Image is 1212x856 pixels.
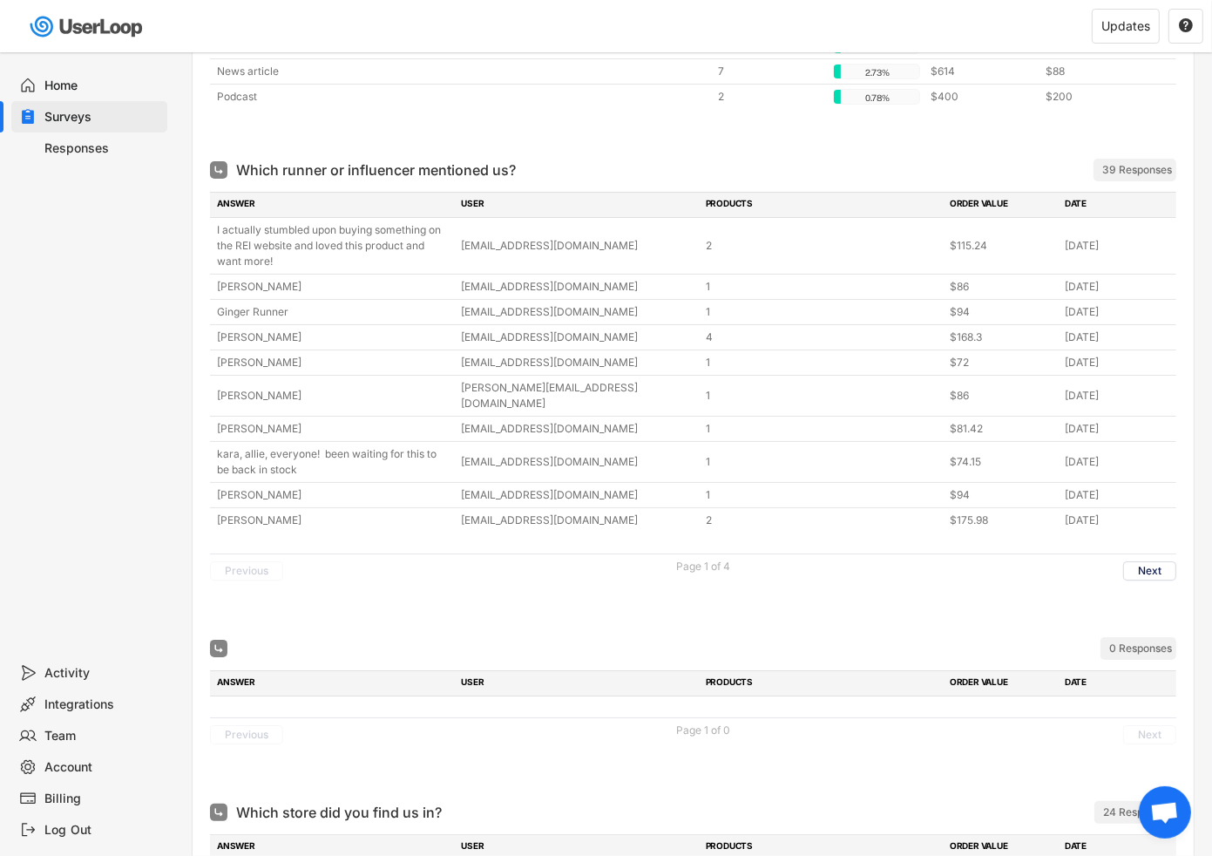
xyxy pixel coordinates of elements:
[1179,17,1193,33] text: 
[676,561,730,572] div: Page 1 of 4
[950,355,1054,370] div: $72
[950,304,1054,320] div: $94
[45,78,160,94] div: Home
[718,64,823,79] div: 7
[950,513,1054,528] div: $175.98
[1065,197,1169,213] div: DATE
[1178,18,1194,34] button: 
[45,791,160,807] div: Billing
[213,165,224,175] img: Open Ended
[210,725,283,744] button: Previous
[1065,454,1169,470] div: [DATE]
[950,329,1054,345] div: $168.3
[706,839,939,855] div: PRODUCTS
[1123,561,1176,581] button: Next
[217,446,450,478] div: kara, allie, everyone! been waiting for this to be back in stock
[210,561,283,581] button: Previous
[676,725,730,736] div: Page 1 of 0
[1065,238,1169,254] div: [DATE]
[217,839,450,855] div: ANSWER
[45,109,160,126] div: Surveys
[706,355,939,370] div: 1
[1065,355,1169,370] div: [DATE]
[461,676,694,691] div: USER
[706,279,939,295] div: 1
[213,807,224,818] img: Open Ended
[461,197,694,213] div: USER
[1101,20,1150,32] div: Updates
[217,329,450,345] div: [PERSON_NAME]
[1065,487,1169,503] div: [DATE]
[950,421,1054,437] div: $81.42
[45,822,160,839] div: Log Out
[26,9,149,44] img: userloop-logo-01.svg
[236,160,516,180] div: Which runner or influencer mentioned us?
[45,665,160,682] div: Activity
[706,238,939,254] div: 2
[461,513,694,528] div: [EMAIL_ADDRESS][DOMAIN_NAME]
[461,304,694,320] div: [EMAIL_ADDRESS][DOMAIN_NAME]
[461,355,694,370] div: [EMAIL_ADDRESS][DOMAIN_NAME]
[950,197,1054,213] div: ORDER VALUE
[931,89,1035,105] div: $400
[706,304,939,320] div: 1
[706,329,939,345] div: 4
[1103,805,1172,819] div: 24 Responses
[217,197,450,213] div: ANSWER
[217,513,450,528] div: [PERSON_NAME]
[1065,388,1169,404] div: [DATE]
[706,676,939,691] div: PRODUCTS
[213,643,224,654] img: Open Ended
[950,487,1054,503] div: $94
[217,279,450,295] div: [PERSON_NAME]
[236,802,442,823] div: Which store did you find us in?
[706,197,939,213] div: PRODUCTS
[706,388,939,404] div: 1
[950,676,1054,691] div: ORDER VALUE
[1046,64,1150,79] div: $88
[1102,163,1172,177] div: 39 Responses
[837,65,917,80] div: 2.73%
[217,222,450,269] div: I actually stumbled upon buying something on the REI website and loved this product and want more!
[950,839,1054,855] div: ORDER VALUE
[1123,725,1176,744] button: Next
[45,696,160,713] div: Integrations
[217,487,450,503] div: [PERSON_NAME]
[45,728,160,744] div: Team
[217,676,450,691] div: ANSWER
[45,140,160,157] div: Responses
[718,89,823,105] div: 2
[217,64,708,79] div: News article
[45,759,160,776] div: Account
[461,238,694,254] div: [EMAIL_ADDRESS][DOMAIN_NAME]
[950,238,1054,254] div: $115.24
[461,380,694,411] div: [PERSON_NAME][EMAIL_ADDRESS][DOMAIN_NAME]
[1065,513,1169,528] div: [DATE]
[217,89,708,105] div: Podcast
[1065,421,1169,437] div: [DATE]
[217,388,450,404] div: [PERSON_NAME]
[461,454,694,470] div: [EMAIL_ADDRESS][DOMAIN_NAME]
[1065,304,1169,320] div: [DATE]
[1046,89,1150,105] div: $200
[1139,786,1191,839] a: Open chat
[1065,676,1169,691] div: DATE
[461,279,694,295] div: [EMAIL_ADDRESS][DOMAIN_NAME]
[837,90,917,105] div: 0.78%
[706,487,939,503] div: 1
[706,421,939,437] div: 1
[461,487,694,503] div: [EMAIL_ADDRESS][DOMAIN_NAME]
[706,454,939,470] div: 1
[950,454,1054,470] div: $74.15
[1065,839,1169,855] div: DATE
[1065,329,1169,345] div: [DATE]
[950,388,1054,404] div: $86
[461,329,694,345] div: [EMAIL_ADDRESS][DOMAIN_NAME]
[461,839,694,855] div: USER
[706,513,939,528] div: 2
[217,304,450,320] div: Ginger Runner
[217,421,450,437] div: [PERSON_NAME]
[217,355,450,370] div: [PERSON_NAME]
[1109,642,1172,656] div: 0 Responses
[1065,279,1169,295] div: [DATE]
